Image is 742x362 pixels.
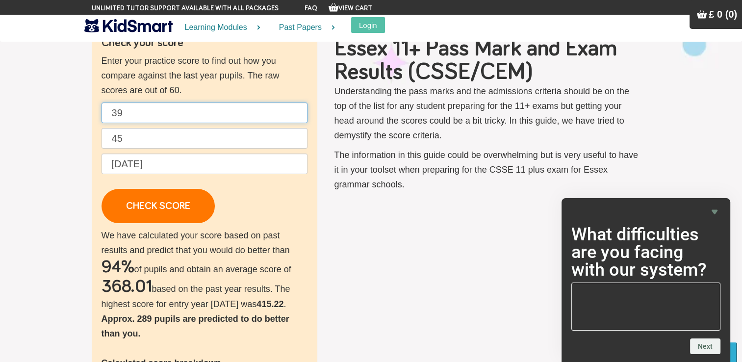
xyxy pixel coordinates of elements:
[102,128,307,149] input: Maths raw score
[571,206,720,354] div: What difficulties are you facing with our system?
[329,2,338,12] img: Your items in the shopping basket
[102,189,215,223] a: CHECK SCORE
[334,37,641,84] h1: Essex 11+ Pass Mark and Exam Results (CSSE/CEM)
[102,103,307,123] input: English raw score
[329,5,372,12] a: View Cart
[102,314,289,338] b: Approx. 289 pupils are predicted to do better than you.
[173,15,267,41] a: Learning Modules
[571,226,720,279] h2: What difficulties are you facing with our system?
[709,9,737,20] span: £ 0 (0)
[92,3,279,13] span: Unlimited tutor support available with all packages
[84,17,173,34] img: KidSmart logo
[102,37,307,49] h4: Check your score
[267,15,341,41] a: Past Papers
[305,5,317,12] a: FAQ
[102,154,307,174] input: Date of birth (d/m/y) e.g. 27/12/2007
[709,206,720,218] button: Hide survey
[102,258,134,277] h2: 94%
[571,283,720,331] textarea: What difficulties are you facing with our system?
[690,338,720,354] button: Next question
[102,53,307,98] p: Enter your practice score to find out how you compare against the last year pupils. The raw score...
[334,84,641,143] p: Understanding the pass marks and the admissions criteria should be on the top of the list for any...
[102,277,152,297] h2: 368.01
[334,148,641,192] p: The information in this guide could be overwhelming but is very useful to have it in your toolset...
[351,17,385,33] button: Login
[256,299,283,309] b: 415.22
[697,9,707,19] img: Your items in the shopping basket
